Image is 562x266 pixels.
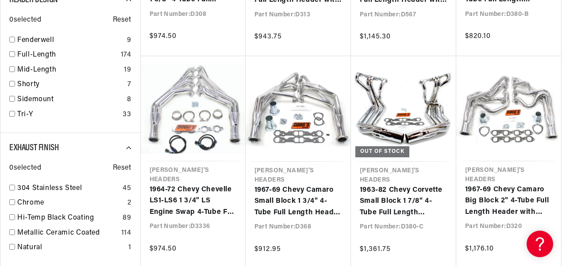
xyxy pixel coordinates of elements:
[113,15,131,26] span: Reset
[121,228,131,239] div: 114
[360,185,447,219] a: 1963-82 Chevy Corvette Small Block 1 7/8" 4-Tube Full Length Sidemount Header with Chrome Finish
[17,65,120,76] a: Mid-Length
[128,242,131,254] div: 1
[9,144,58,152] span: Exhaust Finish
[127,35,131,46] div: 9
[150,184,237,218] a: 1964-72 Chevy Chevelle LS1-LS6 1 3/4" LS Engine Swap 4-Tube Full Length Header with Metallic Cera...
[127,198,131,209] div: 2
[17,228,118,239] a: Metallic Ceramic Coated
[127,94,131,106] div: 8
[254,185,342,219] a: 1967-69 Chevy Camaro Small Block 1 3/4" 4-Tube Full Length Header with Metallic Ceramic Coating
[17,198,124,209] a: Chrome
[17,35,123,46] a: Fenderwell
[17,183,119,194] a: 304 Stainless Steel
[121,49,131,61] div: 174
[17,49,117,61] a: Full-Length
[124,65,131,76] div: 19
[17,242,125,254] a: Natural
[123,213,131,224] div: 89
[113,163,131,174] span: Reset
[123,109,131,121] div: 33
[127,79,131,91] div: 7
[17,79,124,91] a: Shorty
[17,94,123,106] a: Sidemount
[465,184,552,218] a: 1967-69 Chevy Camaro Big Block 2" 4-Tube Full Length Header with Metallic Ceramic Coating
[9,163,41,174] span: 0 selected
[9,15,41,26] span: 0 selected
[123,183,131,194] div: 45
[17,109,119,121] a: Tri-Y
[17,213,119,224] a: Hi-Temp Black Coating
